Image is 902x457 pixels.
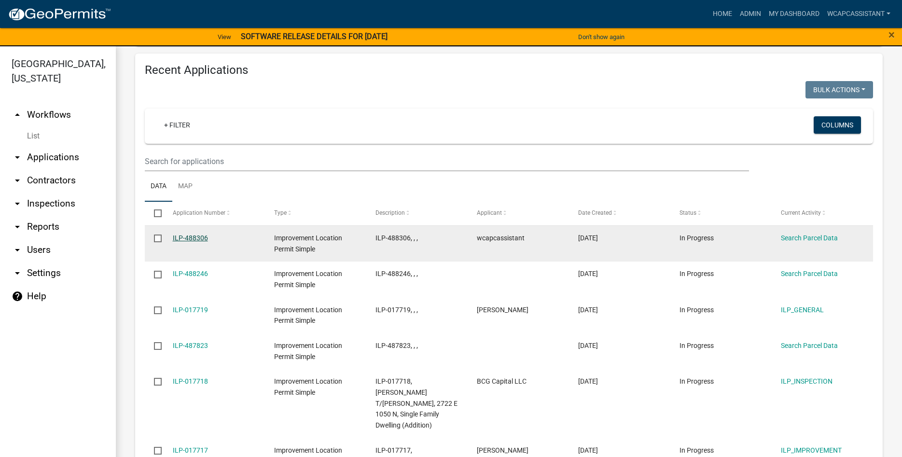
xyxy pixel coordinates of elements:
datatable-header-cell: Status [670,202,772,225]
span: 10/03/2025 [578,377,598,385]
span: ILP-487823, , , [375,342,418,349]
a: ILP-017717 [173,446,208,454]
i: arrow_drop_down [12,267,23,279]
i: arrow_drop_down [12,152,23,163]
span: Improvement Location Permit Simple [274,270,342,289]
span: BCG Capital LLC [477,377,527,385]
span: ILP-488306, , , [375,234,418,242]
a: Search Parcel Data [781,234,838,242]
datatable-header-cell: Applicant [468,202,569,225]
a: ILP_IMPROVEMENT [781,446,842,454]
a: My Dashboard [765,5,823,23]
span: ILP-488246, , , [375,270,418,277]
span: 10/06/2025 [578,234,598,242]
a: ILP-017718 [173,377,208,385]
span: Improvement Location Permit Simple [274,342,342,360]
span: In Progress [680,342,714,349]
span: 10/03/2025 [578,342,598,349]
span: In Progress [680,270,714,277]
span: Improvement Location Permit Simple [274,306,342,325]
input: Search for applications [145,152,749,171]
datatable-header-cell: Application Number [163,202,264,225]
span: ILP-017718, Gerber, Chandler T/Rachel L, 2722 E 1050 N, Single Family Dwelling (Addition) [375,377,458,429]
span: 10/02/2025 [578,446,598,454]
span: Improvement Location Permit Simple [274,234,342,253]
datatable-header-cell: Select [145,202,163,225]
i: help [12,291,23,302]
a: Search Parcel Data [781,342,838,349]
h4: Recent Applications [145,63,873,77]
a: ILP-488306 [173,234,208,242]
i: arrow_drop_up [12,109,23,121]
datatable-header-cell: Description [366,202,468,225]
i: arrow_drop_down [12,244,23,256]
a: ILP-017719 [173,306,208,314]
datatable-header-cell: Current Activity [772,202,873,225]
span: wcapcassistant [477,234,525,242]
span: × [888,28,895,42]
span: ILP-017719, , , [375,306,418,314]
span: 10/03/2025 [578,306,598,314]
a: + Filter [156,116,198,134]
i: arrow_drop_down [12,175,23,186]
a: ILP_GENERAL [781,306,824,314]
span: In Progress [680,446,714,454]
a: Home [709,5,736,23]
a: ILP-487823 [173,342,208,349]
span: In Progress [680,234,714,242]
span: Date Created [578,209,612,216]
datatable-header-cell: Date Created [569,202,670,225]
span: In Progress [680,377,714,385]
a: ILP_INSPECTION [781,377,833,385]
span: Current Activity [781,209,821,216]
span: Jodi Manning [477,446,528,454]
a: Admin [736,5,765,23]
button: Columns [814,116,861,134]
datatable-header-cell: Type [264,202,366,225]
a: Data [145,171,172,202]
i: arrow_drop_down [12,221,23,233]
strong: SOFTWARE RELEASE DETAILS FOR [DATE] [241,32,388,41]
a: Map [172,171,198,202]
span: Improvement Location Permit Simple [274,377,342,396]
a: Search Parcel Data [781,270,838,277]
span: In Progress [680,306,714,314]
button: Don't show again [574,29,628,45]
span: Todd J Mahnensmith [477,306,528,314]
span: Application Number [173,209,225,216]
button: Close [888,29,895,41]
span: Description [375,209,405,216]
span: 10/06/2025 [578,270,598,277]
i: arrow_drop_down [12,198,23,209]
span: Status [680,209,696,216]
a: wcapcassistant [823,5,894,23]
span: Type [274,209,287,216]
a: View [214,29,235,45]
button: Bulk Actions [805,81,873,98]
a: ILP-488246 [173,270,208,277]
span: Applicant [477,209,502,216]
